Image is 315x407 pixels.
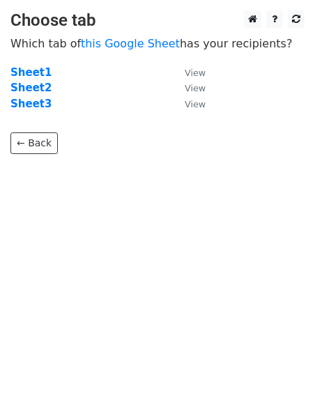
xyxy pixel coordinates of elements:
[10,132,58,154] a: ← Back
[10,98,52,110] a: Sheet3
[171,82,206,94] a: View
[185,99,206,109] small: View
[171,98,206,110] a: View
[10,82,52,94] a: Sheet2
[185,83,206,93] small: View
[171,66,206,79] a: View
[81,37,180,50] a: this Google Sheet
[10,66,52,79] a: Sheet1
[10,10,305,31] h3: Choose tab
[10,36,305,51] p: Which tab of has your recipients?
[185,68,206,78] small: View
